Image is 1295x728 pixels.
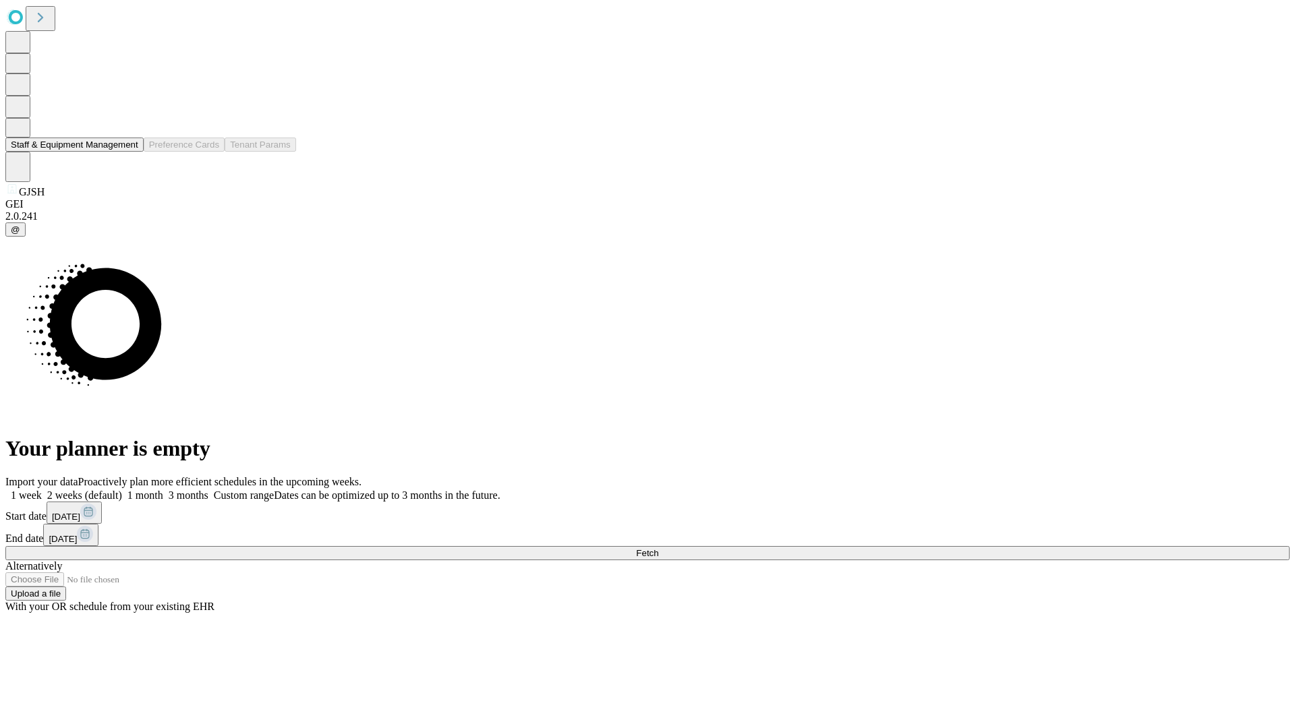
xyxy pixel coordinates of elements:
div: 2.0.241 [5,210,1290,222]
span: Custom range [214,489,274,501]
button: [DATE] [43,524,98,546]
span: Proactively plan more efficient schedules in the upcoming weeks. [78,476,362,487]
button: Upload a file [5,586,66,601]
div: End date [5,524,1290,546]
button: Fetch [5,546,1290,560]
span: [DATE] [49,534,77,544]
span: GJSH [19,186,45,198]
button: Tenant Params [225,138,296,152]
div: Start date [5,502,1290,524]
span: 1 week [11,489,42,501]
span: 2 weeks (default) [47,489,122,501]
span: [DATE] [52,512,80,522]
button: Preference Cards [144,138,225,152]
button: Staff & Equipment Management [5,138,144,152]
span: Import your data [5,476,78,487]
span: Fetch [636,548,658,558]
button: @ [5,222,26,237]
span: Alternatively [5,560,62,572]
span: 1 month [127,489,163,501]
button: [DATE] [47,502,102,524]
div: GEI [5,198,1290,210]
span: With your OR schedule from your existing EHR [5,601,214,612]
h1: Your planner is empty [5,436,1290,461]
span: Dates can be optimized up to 3 months in the future. [274,489,500,501]
span: @ [11,224,20,235]
span: 3 months [169,489,208,501]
